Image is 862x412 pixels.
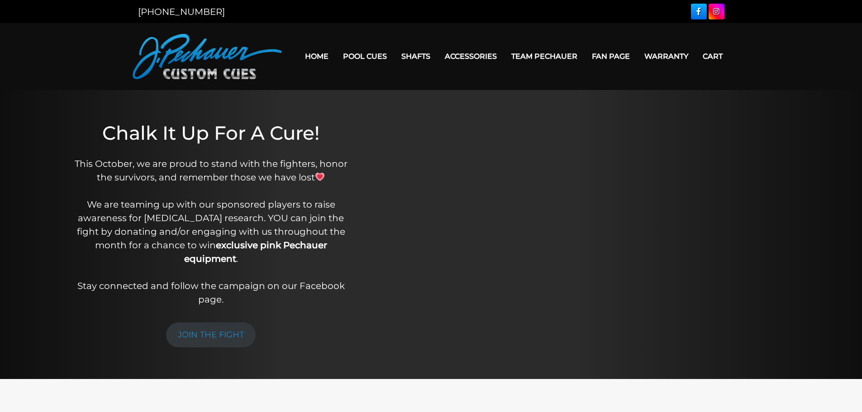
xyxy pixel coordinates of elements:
img: Pechauer Custom Cues [133,34,282,79]
a: Fan Page [585,45,637,68]
h1: Chalk It Up For A Cure! [69,122,353,144]
a: Pool Cues [336,45,394,68]
p: This October, we are proud to stand with the fighters, honor the survivors, and remember those we... [69,157,353,306]
a: Shafts [394,45,438,68]
a: Cart [695,45,730,68]
strong: exclusive pink Pechauer equipment [184,240,327,264]
a: Home [298,45,336,68]
a: Team Pechauer [504,45,585,68]
a: Warranty [637,45,695,68]
a: [PHONE_NUMBER] [138,6,225,17]
a: Accessories [438,45,504,68]
img: 💗 [315,172,324,181]
a: JOIN THE FIGHT [166,322,256,347]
